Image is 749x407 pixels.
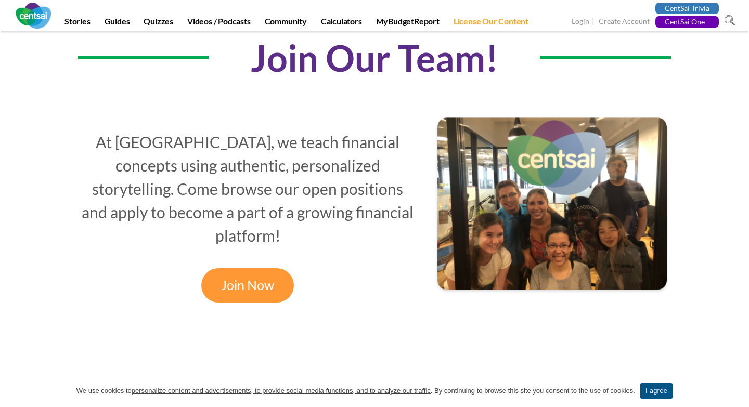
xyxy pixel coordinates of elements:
[731,386,741,396] a: I agree
[655,16,719,28] a: CentSai One
[137,16,179,31] a: Quizzes
[181,16,257,31] a: Videos / Podcasts
[98,16,136,31] a: Guides
[315,16,368,31] a: Calculators
[201,268,294,303] a: Join Now
[16,3,51,29] img: CentSai
[370,16,446,31] a: MyBudgetReport
[132,387,431,395] u: personalize content and advertisements, to provide social media functions, and to analyze our tra...
[599,17,650,28] a: Create Account
[591,16,597,28] span: |
[209,32,540,84] span: Join Our Team!
[433,115,671,295] img: Join-Our-Team.png
[259,16,313,31] a: Community
[655,3,719,14] a: CentSai Trivia
[76,386,635,396] span: We use cookies to . By continuing to browse this site you consent to the use of cookies.
[58,16,97,31] a: Stories
[78,130,418,247] p: At [GEOGRAPHIC_DATA], we teach financial concepts using authentic, personalized storytelling. Com...
[447,16,535,31] a: License Our Content
[572,17,589,28] a: Login
[640,383,673,399] a: I agree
